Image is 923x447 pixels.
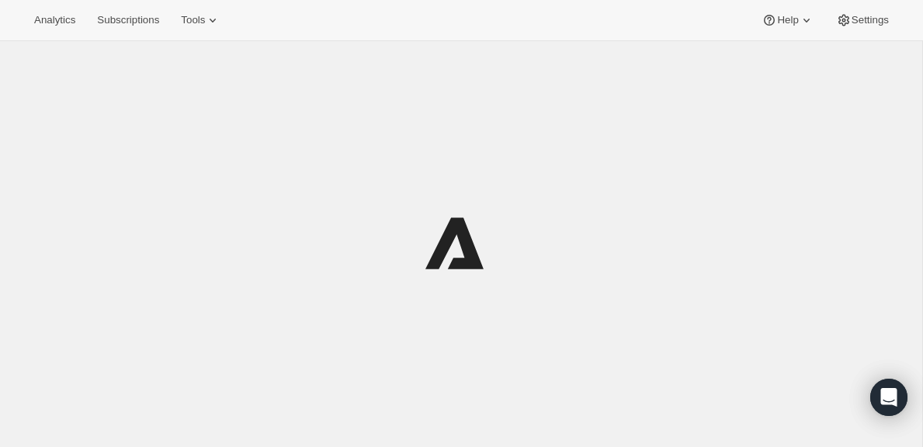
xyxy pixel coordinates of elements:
[181,14,205,26] span: Tools
[852,14,889,26] span: Settings
[870,379,907,416] div: Open Intercom Messenger
[172,9,230,31] button: Tools
[25,9,85,31] button: Analytics
[34,14,75,26] span: Analytics
[752,9,823,31] button: Help
[827,9,898,31] button: Settings
[97,14,159,26] span: Subscriptions
[777,14,798,26] span: Help
[88,9,168,31] button: Subscriptions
